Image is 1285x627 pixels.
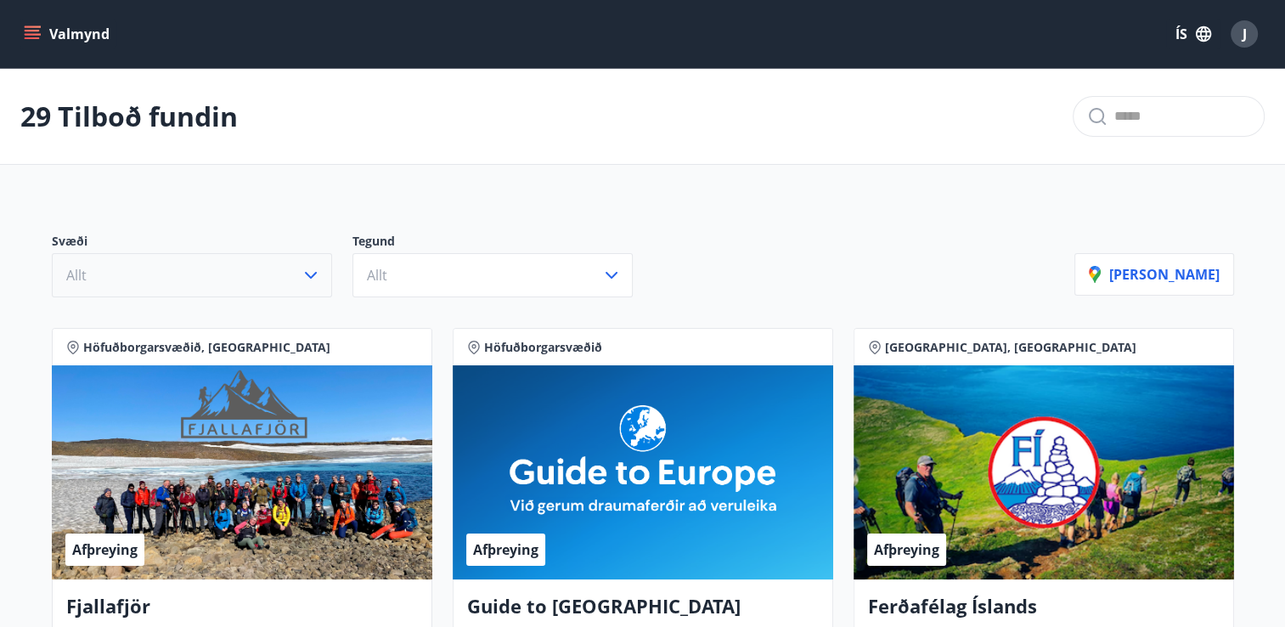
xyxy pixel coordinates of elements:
span: Allt [66,266,87,285]
span: Afþreying [72,540,138,559]
button: J [1224,14,1265,54]
span: Höfuðborgarsvæðið [484,339,602,356]
span: Afþreying [473,540,538,559]
span: Höfuðborgarsvæðið, [GEOGRAPHIC_DATA] [83,339,330,356]
p: Tegund [352,233,653,253]
p: [PERSON_NAME] [1089,265,1220,284]
span: Allt [367,266,387,285]
span: [GEOGRAPHIC_DATA], [GEOGRAPHIC_DATA] [885,339,1136,356]
button: menu [20,19,116,49]
span: Afþreying [874,540,939,559]
button: [PERSON_NAME] [1074,253,1234,296]
p: Svæði [52,233,352,253]
button: Allt [52,253,332,297]
button: ÍS [1166,19,1220,49]
span: J [1243,25,1247,43]
button: Allt [352,253,633,297]
p: 29 Tilboð fundin [20,98,238,135]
